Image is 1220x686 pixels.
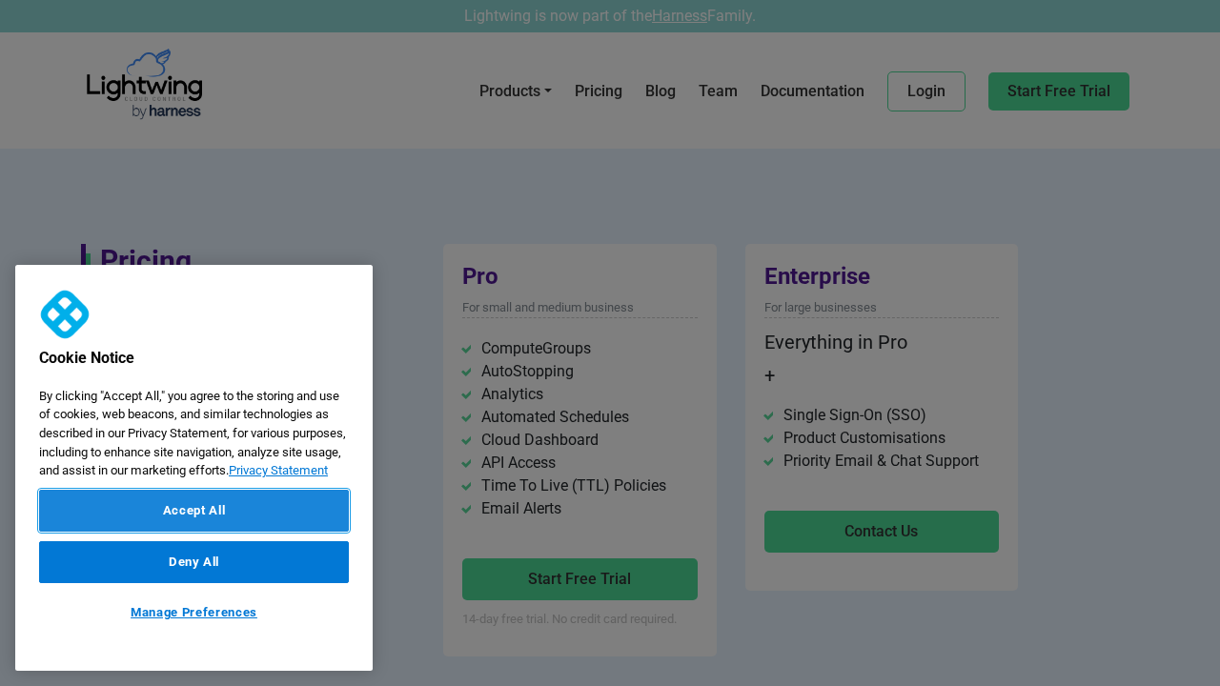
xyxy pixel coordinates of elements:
[15,377,373,490] div: By clicking "Accept All," you agree to the storing and use of cookies, web beacons, and similar t...
[39,490,349,532] button: Accept All
[15,349,325,377] h2: Cookie Notice
[39,541,349,583] button: Deny All
[15,265,373,671] div: Cookie Notice
[229,463,328,477] a: More information about your privacy, opens in a new tab
[15,265,373,671] div: Cookie banner
[34,284,95,345] img: Company Logo
[39,593,349,633] button: Manage Preferences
